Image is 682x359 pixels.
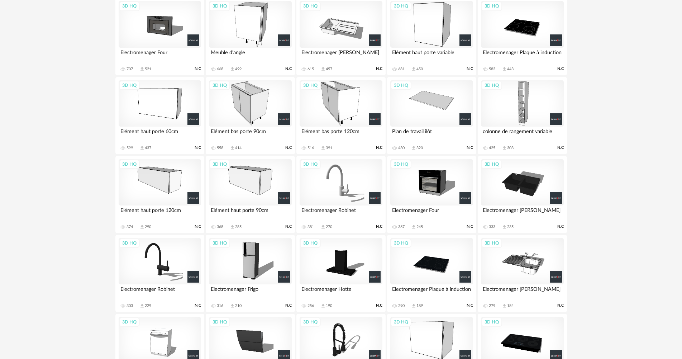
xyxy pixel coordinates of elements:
[507,67,514,72] div: 443
[391,317,411,327] div: 3D HQ
[411,224,416,230] span: Download icon
[557,66,564,71] span: N.C
[119,317,140,327] div: 3D HQ
[411,145,416,151] span: Download icon
[416,67,423,72] div: 450
[326,146,332,151] div: 391
[217,303,223,308] div: 316
[398,146,405,151] div: 430
[235,303,242,308] div: 210
[502,66,507,72] span: Download icon
[195,303,201,308] span: N.C
[376,66,382,71] span: N.C
[481,48,563,62] div: Electromenager Plaque à induction
[145,146,151,151] div: 437
[398,303,405,308] div: 290
[489,67,495,72] div: 583
[481,206,563,220] div: Electromenager [PERSON_NAME]
[307,146,314,151] div: 516
[127,303,133,308] div: 303
[320,224,326,230] span: Download icon
[235,67,242,72] div: 499
[507,303,514,308] div: 184
[300,238,321,248] div: 3D HQ
[300,284,382,299] div: Electromenager Hotte
[285,224,292,229] span: N.C
[326,303,332,308] div: 190
[390,127,473,141] div: Plan de travail ilôt
[217,67,223,72] div: 668
[326,67,332,72] div: 457
[285,145,292,150] span: N.C
[139,145,145,151] span: Download icon
[391,160,411,169] div: 3D HQ
[115,235,204,312] a: 3D HQ Electromenager Robinet 303 Download icon 229 N.C
[481,160,502,169] div: 3D HQ
[296,235,385,312] a: 3D HQ Electromenager Hotte 256 Download icon 190 N.C
[209,317,230,327] div: 3D HQ
[127,67,133,72] div: 707
[300,317,321,327] div: 3D HQ
[481,1,502,11] div: 3D HQ
[398,67,405,72] div: 681
[398,225,405,230] div: 367
[411,66,416,72] span: Download icon
[209,160,230,169] div: 3D HQ
[115,156,204,233] a: 3D HQ Elément haut porte 120cm 374 Download icon 290 N.C
[139,224,145,230] span: Download icon
[119,127,201,141] div: Elément haut porte 60cm
[127,225,133,230] div: 374
[300,127,382,141] div: Elément bas porte 120cm
[127,146,133,151] div: 599
[139,66,145,72] span: Download icon
[119,81,140,90] div: 3D HQ
[209,238,230,248] div: 3D HQ
[467,66,473,71] span: N.C
[217,225,223,230] div: 368
[209,127,291,141] div: Elément bas porte 90cm
[391,238,411,248] div: 3D HQ
[206,235,295,312] a: 3D HQ Electromenager Frigo 316 Download icon 210 N.C
[557,145,564,150] span: N.C
[230,224,235,230] span: Download icon
[115,77,204,155] a: 3D HQ Elément haut porte 60cm 599 Download icon 437 N.C
[489,146,495,151] div: 425
[300,160,321,169] div: 3D HQ
[416,303,423,308] div: 189
[285,66,292,71] span: N.C
[195,145,201,150] span: N.C
[502,303,507,308] span: Download icon
[296,156,385,233] a: 3D HQ Electromenager Robinet 381 Download icon 270 N.C
[145,303,151,308] div: 229
[145,225,151,230] div: 290
[195,66,201,71] span: N.C
[119,48,201,62] div: Electromenager Four
[478,235,567,312] a: 3D HQ Electromenager [PERSON_NAME] 279 Download icon 184 N.C
[320,66,326,72] span: Download icon
[391,81,411,90] div: 3D HQ
[119,284,201,299] div: Electromenager Robinet
[416,146,423,151] div: 320
[209,1,230,11] div: 3D HQ
[209,206,291,220] div: Elément haut porte 90cm
[119,238,140,248] div: 3D HQ
[387,77,476,155] a: 3D HQ Plan de travail ilôt 430 Download icon 320 N.C
[489,303,495,308] div: 279
[411,303,416,308] span: Download icon
[481,81,502,90] div: 3D HQ
[145,67,151,72] div: 521
[390,284,473,299] div: Electromenager Plaque à induction
[376,224,382,229] span: N.C
[300,81,321,90] div: 3D HQ
[467,303,473,308] span: N.C
[235,146,242,151] div: 414
[467,224,473,229] span: N.C
[235,225,242,230] div: 285
[391,1,411,11] div: 3D HQ
[481,238,502,248] div: 3D HQ
[195,224,201,229] span: N.C
[300,206,382,220] div: Electromenager Robinet
[481,127,563,141] div: colonne de rangement variable
[230,66,235,72] span: Download icon
[230,145,235,151] span: Download icon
